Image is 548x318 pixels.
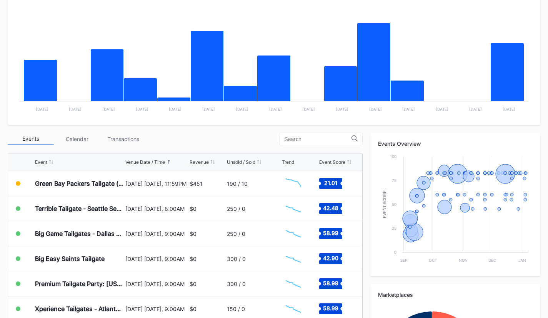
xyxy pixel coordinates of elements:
div: Green Bay Packers Tailgate ([US_STATE] Commanders at Green Bay Packers) [35,180,123,187]
svg: Chart title [282,274,305,293]
div: [DATE] [DATE], 9:00AM [125,256,187,262]
svg: Chart title [282,249,305,268]
text: Sep [401,258,408,262]
div: 150 / 0 [227,306,245,312]
div: $0 [190,205,197,212]
svg: Chart title [15,2,533,117]
text: Oct [429,258,437,262]
div: $0 [190,306,197,312]
div: Event Score [319,159,345,165]
div: 300 / 0 [227,256,246,262]
text: 58.99 [323,230,338,236]
svg: Chart title [378,153,532,268]
text: 75 [392,178,396,183]
div: $451 [190,180,203,187]
div: Unsold / Sold [227,159,255,165]
text: 42.48 [323,205,338,211]
div: 190 / 10 [227,180,248,187]
text: [DATE] [436,107,448,111]
text: 58.99 [323,280,338,286]
div: $0 [190,231,197,237]
text: 50 [392,202,396,207]
text: [DATE] [36,107,48,111]
text: [DATE] [269,107,282,111]
svg: Chart title [282,224,305,243]
div: Events Overview [378,140,533,147]
div: Xperience Tailgates - Atlanta Falcons at [US_STATE] Vikings [35,305,123,313]
div: 250 / 0 [227,231,245,237]
text: 0 [394,250,396,254]
div: Revenue [190,159,209,165]
text: 21.01 [324,180,338,186]
div: Marketplaces [378,291,533,298]
div: Venue Date / Time [125,159,165,165]
div: Calendar [54,133,100,145]
div: $0 [190,256,197,262]
text: 100 [390,154,396,159]
div: 300 / 0 [227,281,246,287]
text: Event Score [383,190,387,218]
input: Search [284,136,351,142]
div: Premium Tailgate Party: [US_STATE] Titans vs. Los Angeles Rams [35,280,123,288]
div: Event [35,159,47,165]
svg: Chart title [282,174,305,193]
div: [DATE] [DATE], 8:00AM [125,205,187,212]
div: 250 / 0 [227,205,245,212]
text: [DATE] [69,107,82,111]
text: 58.99 [323,305,338,311]
div: Big Game Tailgates - Dallas Cowboys Vs [US_STATE] Giants Tailgate [35,230,123,237]
div: [DATE] [DATE], 9:00AM [125,306,187,312]
text: [DATE] [102,107,115,111]
text: 25 [392,226,396,231]
text: [DATE] [369,107,382,111]
text: [DATE] [503,107,515,111]
div: Transactions [100,133,146,145]
div: [DATE] [DATE], 9:00AM [125,281,187,287]
text: 42.90 [323,255,338,261]
div: Trend [282,159,294,165]
text: Jan [518,258,526,262]
text: [DATE] [469,107,482,111]
text: Nov [459,258,468,262]
text: [DATE] [336,107,348,111]
div: Big Easy Saints Tailgate [35,255,105,262]
text: [DATE] [402,107,415,111]
div: [DATE] [DATE], 11:59PM [125,180,187,187]
text: [DATE] [302,107,315,111]
text: Dec [488,258,496,262]
text: [DATE] [236,107,248,111]
svg: Chart title [282,199,305,218]
text: [DATE] [202,107,215,111]
div: [DATE] [DATE], 9:00AM [125,231,187,237]
text: [DATE] [169,107,182,111]
div: $0 [190,281,197,287]
div: Terrible Tailgate - Seattle Seahawks at Pittsburgh Steelers [35,205,123,212]
div: Events [8,133,54,145]
text: [DATE] [136,107,148,111]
